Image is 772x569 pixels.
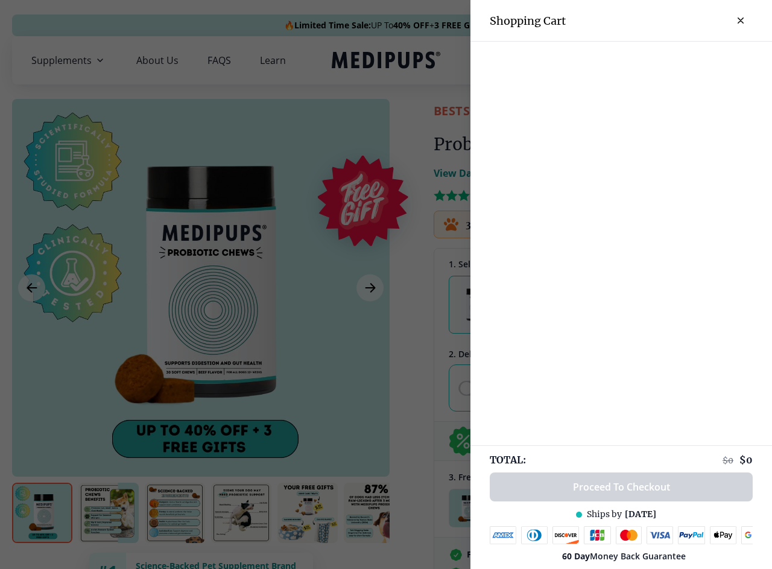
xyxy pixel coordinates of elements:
[562,550,686,562] span: Money Back Guarantee
[562,550,590,562] strong: 60 Day
[741,526,768,544] img: google
[616,526,642,544] img: mastercard
[729,8,753,33] button: close-cart
[739,454,753,466] span: $ 0
[647,526,673,544] img: visa
[521,526,548,544] img: diners-club
[710,526,736,544] img: apple
[587,509,622,520] span: Ships by
[490,526,516,544] img: amex
[678,526,705,544] img: paypal
[625,509,656,520] span: [DATE]
[584,526,611,544] img: jcb
[490,453,526,466] span: TOTAL:
[552,526,579,544] img: discover
[723,455,733,466] span: $ 0
[490,14,566,28] h3: Shopping Cart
